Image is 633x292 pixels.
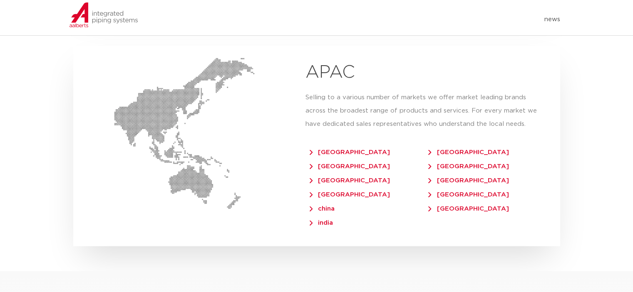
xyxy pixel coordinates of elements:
[310,216,345,226] a: india
[182,13,560,26] nav: Menu
[428,163,509,169] span: [GEOGRAPHIC_DATA]
[310,191,390,198] span: [GEOGRAPHIC_DATA]
[428,191,509,198] span: [GEOGRAPHIC_DATA]
[310,177,390,184] span: [GEOGRAPHIC_DATA]
[428,173,521,184] a: [GEOGRAPHIC_DATA]
[428,177,509,184] span: [GEOGRAPHIC_DATA]
[310,163,390,169] span: [GEOGRAPHIC_DATA]
[305,91,544,131] p: Selling to a various number of markets we offer market leading brands across the broadest range o...
[305,63,544,83] h2: APAC
[310,159,402,169] a: [GEOGRAPHIC_DATA]
[428,149,509,155] span: [GEOGRAPHIC_DATA]
[428,206,509,212] span: [GEOGRAPHIC_DATA]
[428,201,521,212] a: [GEOGRAPHIC_DATA]
[310,201,347,212] a: china
[428,187,521,198] a: [GEOGRAPHIC_DATA]
[310,173,402,184] a: [GEOGRAPHIC_DATA]
[310,220,333,226] span: india
[310,145,402,155] a: [GEOGRAPHIC_DATA]
[544,13,560,26] a: news
[428,145,521,155] a: [GEOGRAPHIC_DATA]
[310,206,335,212] span: china
[428,159,521,169] a: [GEOGRAPHIC_DATA]
[310,187,402,198] a: [GEOGRAPHIC_DATA]
[310,149,390,155] span: [GEOGRAPHIC_DATA]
